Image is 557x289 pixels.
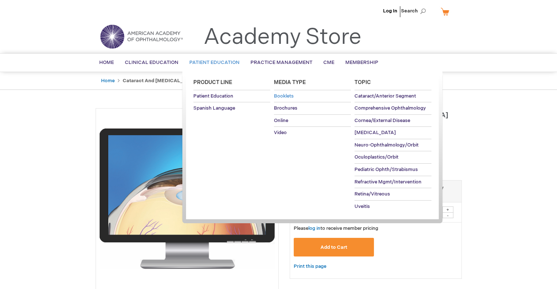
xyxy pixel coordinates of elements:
span: Refractive Mgmt/Intervention [354,179,422,185]
span: Please to receive member pricing [294,225,378,231]
span: Cornea/External Disease [354,118,410,123]
a: log in [308,225,320,231]
span: [MEDICAL_DATA] [354,130,396,136]
span: CME [323,60,334,65]
div: - [442,212,453,218]
span: Product Line [193,79,232,85]
span: Pediatric Ophth/Strabismus [354,167,418,172]
span: Brochures [274,105,297,111]
span: Retina/Vitreous [354,191,390,197]
span: Media Type [274,79,306,85]
span: Booklets [274,93,294,99]
span: Patient Education [189,60,239,65]
span: Comprehensive Ophthalmology [354,105,426,111]
span: Video [274,130,287,136]
span: Membership [345,60,378,65]
a: Log In [383,8,397,14]
button: Add to Cart [294,238,374,256]
span: Uveitis [354,204,370,209]
span: Neuro-Ophthalmology/Orbit [354,142,419,148]
span: Spanish Language [193,105,235,111]
span: Search [401,4,429,18]
span: Practice Management [250,60,312,65]
a: Home [101,78,115,84]
a: Academy Store [204,24,361,50]
a: Print this page [294,262,326,271]
img: Cataract and Refractive Surgery Patient Education Video Collection [100,128,275,269]
span: Cataract/Anterior Segment [354,93,416,99]
span: Oculoplastics/Orbit [354,154,398,160]
span: Topic [354,79,371,85]
span: Clinical Education [125,60,178,65]
span: Add to Cart [320,244,347,250]
span: Online [274,118,288,123]
span: Patient Education [193,93,233,99]
span: Home [99,60,114,65]
strong: Cataract and [MEDICAL_DATA] [MEDICAL_DATA] Video Collection [123,78,281,84]
div: + [442,206,453,213]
